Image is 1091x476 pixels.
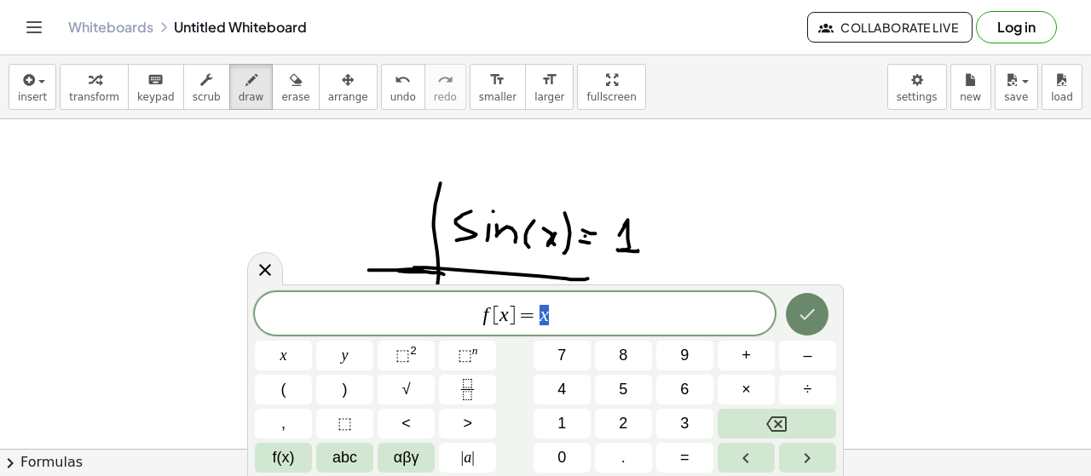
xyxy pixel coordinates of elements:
button: 4 [534,375,591,404]
button: settings [887,64,947,110]
button: , [255,409,312,439]
button: Done [786,293,828,335]
button: ) [316,375,373,404]
i: keyboard [147,70,164,90]
span: . [621,446,626,469]
span: 1 [557,412,566,435]
button: 9 [656,341,713,370]
button: undoundo [381,64,425,110]
button: y [316,341,373,370]
button: Square root [378,375,435,404]
span: save [1004,91,1028,103]
span: ] [509,305,516,325]
button: . [595,443,652,473]
span: redo [434,91,457,103]
span: scrub [193,91,221,103]
span: 6 [680,378,689,401]
span: < [401,412,411,435]
var: x [540,303,549,325]
span: fullscreen [586,91,636,103]
button: Left arrow [718,443,775,473]
i: undo [395,70,411,90]
button: Times [718,375,775,404]
span: transform [69,91,119,103]
button: Right arrow [779,443,836,473]
span: αβγ [394,446,419,469]
span: ⬚ [338,412,352,435]
span: [ [493,305,499,325]
var: f [482,303,488,325]
button: Plus [718,341,775,370]
span: | [461,449,465,466]
button: fullscreen [577,64,645,110]
span: f(x) [273,446,295,469]
span: – [803,344,811,367]
span: x [280,344,287,367]
button: new [950,64,991,110]
button: save [995,64,1038,110]
var: x [499,303,509,325]
i: redo [437,70,453,90]
sup: n [472,344,478,357]
span: = [680,446,690,469]
button: format_sizelarger [525,64,574,110]
span: load [1051,91,1073,103]
button: 2 [595,409,652,439]
span: arrange [328,91,368,103]
button: ( [255,375,312,404]
button: Alphabet [316,443,373,473]
span: a [461,446,475,469]
span: larger [534,91,564,103]
span: draw [239,91,264,103]
span: √ [402,378,411,401]
button: Backspace [718,409,836,439]
button: keyboardkeypad [128,64,184,110]
button: arrange [319,64,378,110]
button: Superscript [439,341,496,370]
button: Absolute value [439,443,496,473]
button: x [255,341,312,370]
span: 4 [557,378,566,401]
span: 2 [619,412,627,435]
span: + [742,344,751,367]
button: Toggle navigation [20,14,48,41]
button: load [1042,64,1082,110]
button: 6 [656,375,713,404]
a: Whiteboards [68,19,153,36]
span: 7 [557,344,566,367]
span: new [960,91,981,103]
button: Functions [255,443,312,473]
span: keypad [137,91,175,103]
span: 8 [619,344,627,367]
span: | [471,449,475,466]
span: × [742,378,751,401]
span: undo [390,91,416,103]
button: 8 [595,341,652,370]
span: ( [281,378,286,401]
span: insert [18,91,47,103]
button: insert [9,64,56,110]
button: Greater than [439,409,496,439]
span: smaller [479,91,517,103]
span: abc [332,446,357,469]
button: 0 [534,443,591,473]
button: 1 [534,409,591,439]
button: Greek alphabet [378,443,435,473]
button: 3 [656,409,713,439]
i: format_size [489,70,505,90]
button: erase [272,64,319,110]
span: ⬚ [395,347,410,364]
button: draw [229,64,274,110]
span: ⬚ [458,347,472,364]
span: 3 [680,412,689,435]
button: redoredo [424,64,466,110]
button: format_sizesmaller [470,64,526,110]
span: erase [281,91,309,103]
span: ) [343,378,348,401]
button: Log in [976,11,1057,43]
span: Collaborate Live [822,20,958,35]
button: Divide [779,375,836,404]
button: 7 [534,341,591,370]
button: Fraction [439,375,496,404]
button: Collaborate Live [807,12,973,43]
